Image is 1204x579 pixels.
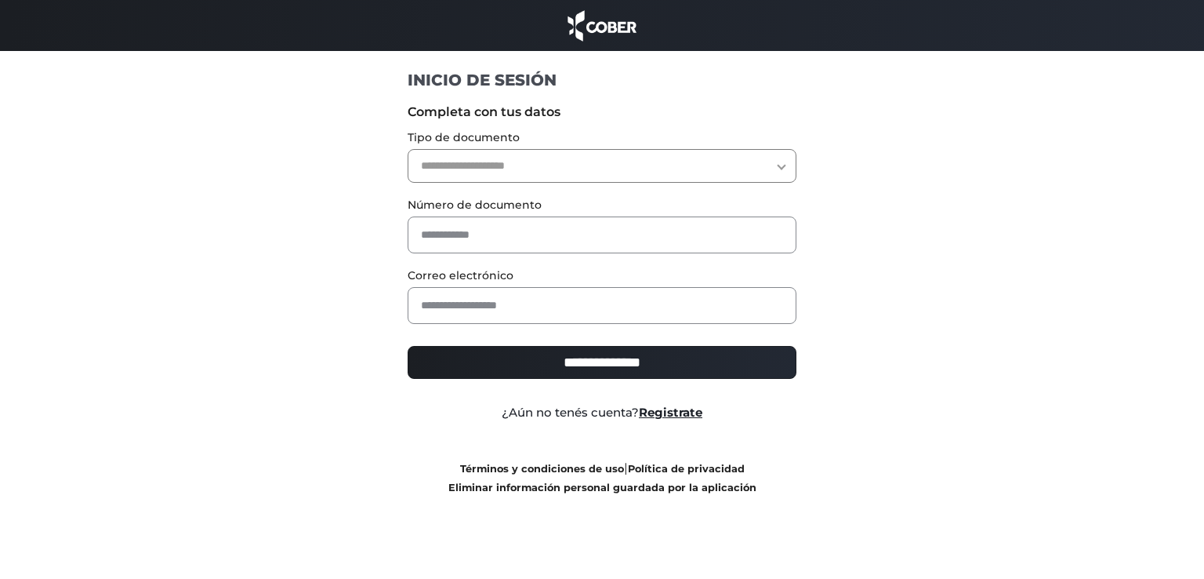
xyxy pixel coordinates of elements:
label: Correo electrónico [408,268,797,284]
a: Registrate [639,405,702,420]
a: Política de privacidad [628,463,745,475]
a: Términos y condiciones de uso [460,463,624,475]
h1: INICIO DE SESIÓN [408,70,797,90]
label: Completa con tus datos [408,103,797,122]
a: Eliminar información personal guardada por la aplicación [448,482,756,493]
div: ¿Aún no tenés cuenta? [396,404,809,422]
img: cober_marca.png [564,8,640,43]
div: | [396,459,809,497]
label: Número de documento [408,197,797,213]
label: Tipo de documento [408,129,797,146]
